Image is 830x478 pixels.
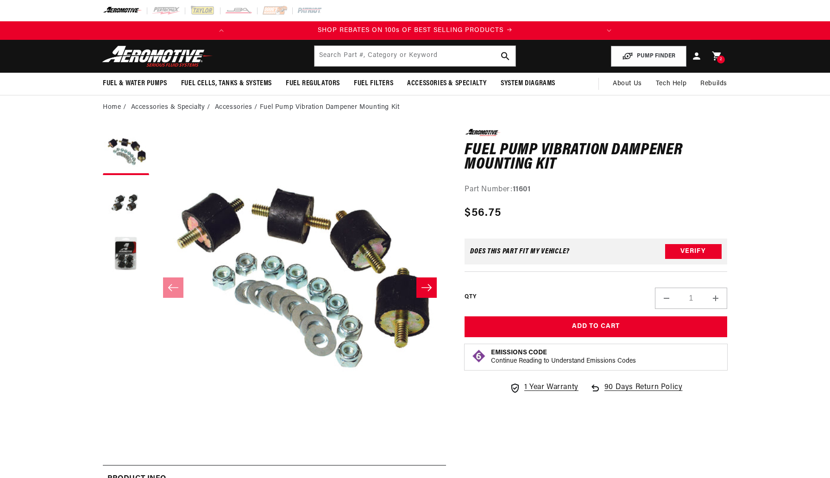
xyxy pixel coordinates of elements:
span: Fuel & Water Pumps [103,79,167,88]
span: Fuel Regulators [286,79,340,88]
strong: Emissions Code [491,349,547,356]
label: QTY [465,293,476,301]
img: Emissions code [472,349,486,364]
button: Load image 1 in gallery view [103,129,149,175]
span: 90 Days Return Policy [604,382,683,403]
summary: Tech Help [649,73,693,95]
button: Slide right [416,277,437,298]
span: Fuel Cells, Tanks & Systems [181,79,272,88]
media-gallery: Gallery Viewer [103,129,446,446]
button: Emissions CodeContinue Reading to Understand Emissions Codes [491,349,636,365]
button: search button [495,46,516,66]
summary: System Diagrams [494,73,562,94]
summary: Fuel Cells, Tanks & Systems [174,73,279,94]
button: PUMP FINDER [611,46,686,67]
strong: 11601 [513,186,531,193]
a: About Us [606,73,649,95]
span: 2 [720,56,723,63]
a: Accessories [215,102,252,113]
p: Continue Reading to Understand Emissions Codes [491,357,636,365]
button: Translation missing: en.sections.announcements.previous_announcement [212,21,231,40]
nav: breadcrumbs [103,102,727,113]
span: Rebuilds [700,79,727,89]
summary: Rebuilds [693,73,734,95]
button: Slide left [163,277,183,298]
h1: Fuel Pump Vibration Dampener Mounting Kit [465,143,727,172]
a: 90 Days Return Policy [590,382,683,403]
summary: Fuel Regulators [279,73,347,94]
li: Fuel Pump Vibration Dampener Mounting Kit [260,102,400,113]
button: Translation missing: en.sections.announcements.next_announcement [600,21,618,40]
span: Fuel Filters [354,79,393,88]
summary: Fuel & Water Pumps [96,73,174,94]
div: Part Number: [465,184,727,196]
button: Load image 2 in gallery view [103,180,149,226]
div: Announcement [231,25,600,36]
a: SHOP REBATES ON 100s OF BEST SELLING PRODUCTS [231,25,600,36]
span: $56.75 [465,205,501,221]
span: Tech Help [656,79,686,89]
li: Accessories & Specialty [131,102,213,113]
slideshow-component: Translation missing: en.sections.announcements.announcement_bar [80,21,750,40]
div: Does This part fit My vehicle? [470,248,570,255]
a: Home [103,102,121,113]
span: SHOP REBATES ON 100s OF BEST SELLING PRODUCTS [318,27,503,34]
summary: Fuel Filters [347,73,400,94]
input: Search by Part Number, Category or Keyword [314,46,516,66]
span: 1 Year Warranty [524,382,578,394]
button: Load image 3 in gallery view [103,231,149,277]
div: 1 of 2 [231,25,600,36]
button: Add to Cart [465,316,727,337]
a: 1 Year Warranty [509,382,578,394]
span: Accessories & Specialty [407,79,487,88]
summary: Accessories & Specialty [400,73,494,94]
span: About Us [613,80,642,87]
span: System Diagrams [501,79,555,88]
img: Aeromotive [100,45,215,67]
button: Verify [665,244,722,259]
